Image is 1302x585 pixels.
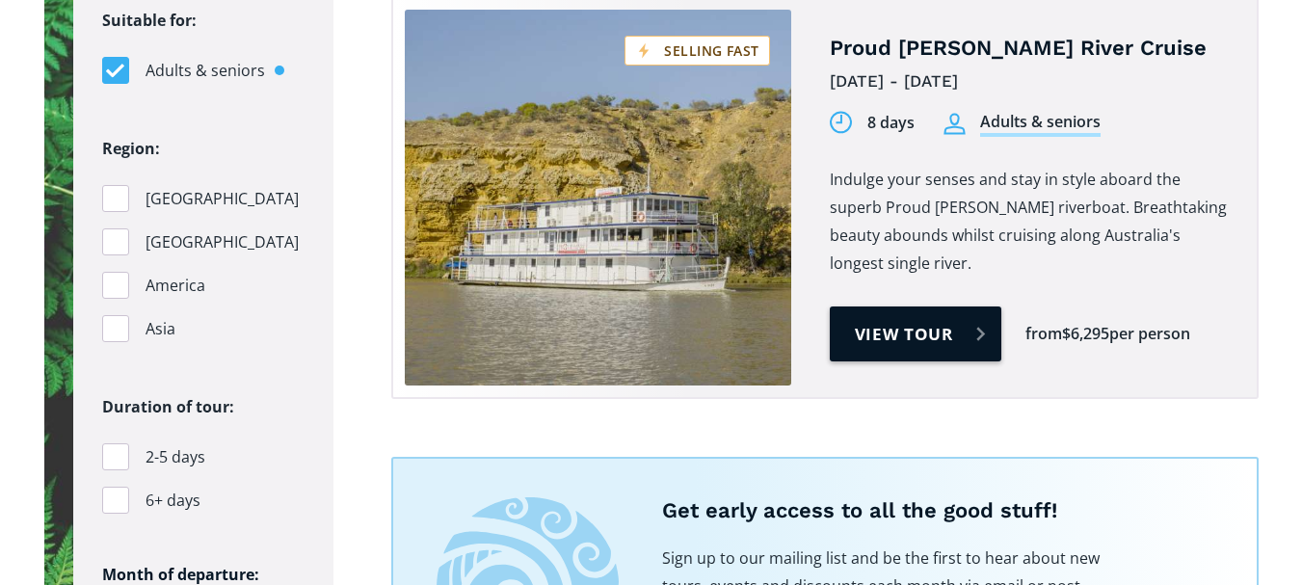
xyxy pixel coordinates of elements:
[146,444,205,470] span: 2-5 days
[980,111,1101,137] div: Adults & seniors
[146,229,299,255] span: [GEOGRAPHIC_DATA]
[146,488,200,514] span: 6+ days
[1062,323,1109,345] div: $6,295
[830,306,1002,361] a: View tour
[146,58,265,84] span: Adults & seniors
[867,112,876,134] div: 8
[830,166,1228,278] p: Indulge your senses and stay in style aboard the superb Proud [PERSON_NAME] riverboat. Breathtaki...
[830,35,1228,63] h4: Proud [PERSON_NAME] River Cruise
[880,112,915,134] div: days
[102,565,305,585] h6: Month of departure:
[830,66,1228,96] div: [DATE] - [DATE]
[1109,323,1190,345] div: per person
[102,135,160,163] legend: Region:
[102,393,234,421] legend: Duration of tour:
[1025,323,1062,345] div: from
[146,316,175,342] span: Asia
[662,497,1213,525] h5: Get early access to all the good stuff!
[146,186,299,212] span: [GEOGRAPHIC_DATA]
[102,7,197,35] legend: Suitable for:
[146,273,205,299] span: America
